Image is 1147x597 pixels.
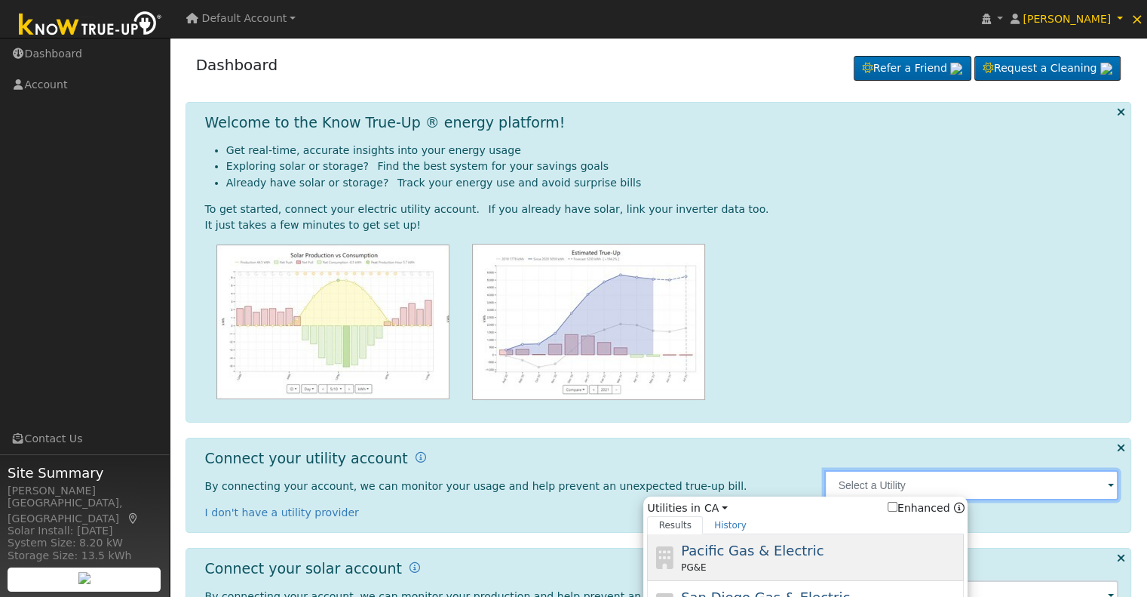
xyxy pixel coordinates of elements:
a: Map [127,512,140,525]
a: Enhanced Providers [953,502,964,514]
img: retrieve [950,63,962,75]
span: × [1130,10,1143,28]
div: System Size: 8.20 kW [8,535,161,551]
a: History [703,516,758,534]
a: Refer a Friend [854,56,971,82]
a: Results [647,516,703,534]
div: It just takes a few minutes to get set up! [205,217,1119,233]
img: retrieve [1100,63,1112,75]
span: Utilities in [647,500,964,516]
h1: Connect your utility account [205,450,408,467]
label: Enhanced [888,500,950,516]
span: Site Summary [8,463,161,483]
a: Dashboard [196,56,278,74]
a: CA [704,500,728,516]
div: To get started, connect your electric utility account. If you already have solar, link your inver... [205,202,1119,217]
h1: Welcome to the Know True-Up ® energy platform! [205,114,566,131]
h1: Connect your solar account [205,560,402,577]
div: Storage Size: 13.5 kWh [8,548,161,564]
div: Solar Install: [DATE] [8,523,161,539]
div: [GEOGRAPHIC_DATA], [GEOGRAPHIC_DATA] [8,495,161,527]
li: Get real-time, accurate insights into your energy usage [226,143,1119,158]
span: Default Account [202,12,287,24]
a: Request a Cleaning [974,56,1121,82]
a: I don't have a utility provider [205,506,359,519]
input: Select a Utility [824,470,1118,500]
div: [PERSON_NAME] [8,483,161,499]
input: Enhanced [888,502,897,512]
span: PG&E [681,561,706,574]
img: retrieve [78,572,90,584]
li: Exploring solar or storage? Find the best system for your savings goals [226,158,1119,174]
span: Pacific Gas & Electric [681,543,823,559]
span: By connecting your account, we can monitor your usage and help prevent an unexpected true-up bill. [205,480,747,492]
li: Already have solar or storage? Track your energy use and avoid surprise bills [226,175,1119,191]
span: Show enhanced providers [888,500,965,516]
img: Know True-Up [11,8,170,42]
span: [PERSON_NAME] [1023,13,1111,25]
